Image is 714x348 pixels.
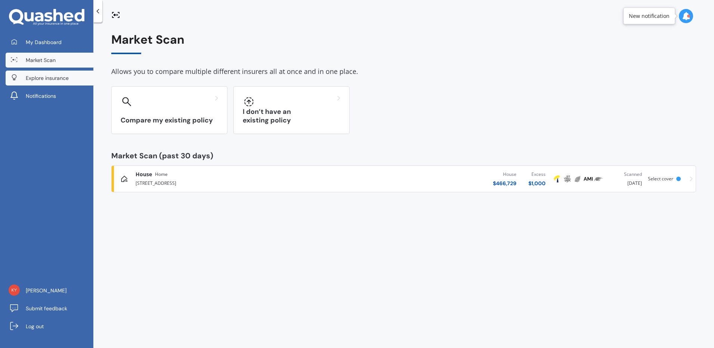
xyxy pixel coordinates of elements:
span: Log out [26,323,44,330]
a: Log out [6,319,93,334]
span: Home [155,171,168,178]
div: $ 466,729 [493,180,516,187]
img: Initio [573,174,582,183]
span: House [136,171,152,178]
img: AMI [584,174,593,183]
a: My Dashboard [6,35,93,50]
a: [PERSON_NAME] [6,283,93,298]
div: Market Scan (past 30 days) [111,152,696,159]
span: My Dashboard [26,38,62,46]
div: [DATE] [610,171,642,187]
img: AMP [563,174,572,183]
img: Tower [552,174,561,183]
h3: Compare my existing policy [121,116,218,125]
span: Submit feedback [26,305,67,312]
span: Explore insurance [26,74,69,82]
div: Allows you to compare multiple different insurers all at once and in one place. [111,66,696,77]
div: House [493,171,516,178]
a: Submit feedback [6,301,93,316]
div: New notification [629,12,670,20]
span: Market Scan [26,56,56,64]
div: Market Scan [111,33,696,54]
a: HouseHome[STREET_ADDRESS]House$466,729Excess$1,000TowerAMPInitioAMITrade Me InsuranceScanned[DATE... [111,165,696,192]
img: 8e53567f56452e894df8ea96f0ee6175 [9,285,20,296]
div: $ 1,000 [528,180,546,187]
span: Select cover [648,175,673,182]
div: [STREET_ADDRESS] [136,178,336,187]
a: Market Scan [6,53,93,68]
a: Notifications [6,88,93,103]
h3: I don’t have an existing policy [243,108,340,125]
a: Explore insurance [6,71,93,86]
span: [PERSON_NAME] [26,287,66,294]
img: Trade Me Insurance [594,174,603,183]
div: Excess [528,171,546,178]
div: Scanned [610,171,642,178]
span: Notifications [26,92,56,100]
